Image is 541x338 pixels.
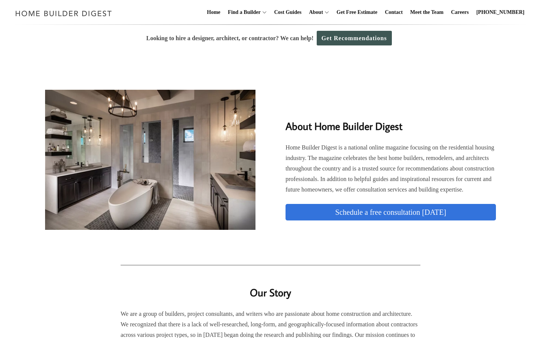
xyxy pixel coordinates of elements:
[317,31,392,45] a: Get Recommendations
[121,275,420,300] h2: Our Story
[271,0,305,24] a: Cost Guides
[12,6,115,21] img: Home Builder Digest
[204,0,224,24] a: Home
[407,0,447,24] a: Meet the Team
[286,142,496,195] p: Home Builder Digest is a national online magazine focusing on the residential housing industry. T...
[306,0,323,24] a: About
[334,0,381,24] a: Get Free Estimate
[448,0,472,24] a: Careers
[382,0,405,24] a: Contact
[473,0,527,24] a: [PHONE_NUMBER]
[286,204,496,220] a: Schedule a free consultation [DATE]
[286,108,496,134] h2: About Home Builder Digest
[225,0,261,24] a: Find a Builder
